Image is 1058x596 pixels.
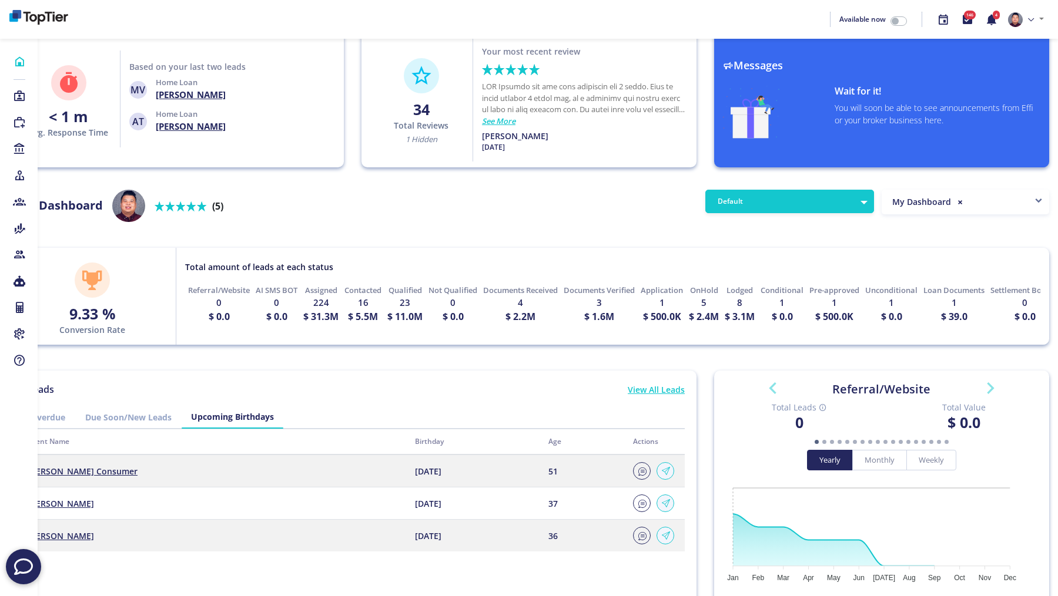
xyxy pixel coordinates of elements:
p: Documents Received [483,285,558,296]
h5: 1 [659,296,665,309]
span: Home Loan [156,77,197,87]
h4: [PERSON_NAME] [156,120,226,132]
strong: < 1 m [49,106,88,126]
p: Conditional [761,285,803,296]
div: Client Name [28,436,401,447]
span: Home Loan [156,109,197,119]
h4: $ 3.1M [725,309,755,324]
h4: 0 [735,413,864,431]
tspan: Feb [752,574,765,582]
ol: Select a slide to display [772,434,990,450]
h4: $ 500.0K [643,309,681,324]
span: [DATE] [415,466,441,477]
li: Goto slide 11 [891,434,895,450]
h5: 5 [701,296,707,309]
li: Goto slide 3 [830,434,834,450]
a: Due Soon/New Leads [75,406,182,429]
button: 146 [955,7,979,32]
p: Lodged [726,285,753,296]
p: Application [641,285,683,296]
h5: 1 [889,296,894,309]
span: [DATE] [415,498,441,509]
a: [PERSON_NAME] Consumer [28,466,138,477]
p: Total amount of leads at each status [185,261,333,273]
p: Your most recent review [482,45,580,58]
b: (5) [212,200,223,213]
p: Pre-approved [809,285,859,296]
li: Goto slide 6 [853,434,857,450]
span: 1 Hidden [406,134,437,144]
strong: 9.33 % [69,304,116,324]
p: Qualified [389,285,422,296]
button: monthly [852,450,907,470]
li: Goto slide 5 [845,434,849,450]
tspan: Dec [1004,574,1016,582]
li: Goto slide 18 [945,434,949,450]
p: [PERSON_NAME] [482,130,548,142]
span: [DATE] [415,530,441,541]
a: Overdue [21,406,75,429]
span: My Dashboard [892,196,951,207]
p: Unconditional [865,285,918,296]
h4: $ 0.0 [1015,309,1036,324]
button: Default [705,190,874,213]
tspan: Jun [853,574,865,582]
a: Upcoming Birthdays [182,406,283,427]
h5: 4 [518,296,523,309]
tspan: Nov [979,574,991,582]
h4: $ 2.4M [689,309,719,324]
li: Goto slide 12 [899,434,903,450]
p: Based on your last two leads [129,60,246,73]
div: Birthday [415,436,535,447]
li: Goto slide 8 [868,434,872,450]
span: 4 [993,11,1000,19]
h5: 23 [400,296,410,309]
p: AI SMS BOT [256,285,297,296]
h4: $ 11.0M [387,309,423,324]
span: 146 [964,11,976,19]
h5: 1 [952,296,957,309]
h4: $ 39.0 [941,309,967,324]
p: Documents Verified [564,285,635,296]
div: Age [548,436,619,447]
p: Avg. Response Time [29,126,108,139]
td: 51 [541,454,626,487]
div: Actions [633,436,678,447]
p: Leads [21,382,61,396]
h5: 1 [832,296,837,309]
tspan: Aug [903,574,915,582]
h4: $ 0.0 [443,309,464,324]
li: Goto slide 9 [876,434,880,450]
p: Not Qualified [428,285,477,296]
h5: 16 [358,296,369,309]
button: 4 [979,7,1003,32]
li: Goto slide 1 [815,434,819,450]
tspan: Oct [954,574,965,582]
img: bd260d39-06d4-48c8-91ce-4964555bf2e4-638900413960370303.png [9,10,68,25]
li: Goto slide 17 [937,434,941,450]
span: Total Value [899,401,1029,413]
li: Goto slide 13 [906,434,910,450]
td: 37 [541,487,626,520]
h5: 0 [216,296,222,309]
p: Loan Documents [923,285,985,296]
tspan: Jan [727,574,738,582]
li: Goto slide 15 [922,434,926,450]
h4: $ 0.0 [772,309,793,324]
h5: 0 [274,296,279,309]
img: gift [723,86,779,139]
h4: $ 31.3M [303,309,339,324]
h4: $ 500.0K [815,309,853,324]
h5: 8 [737,296,742,309]
h5: 0 [1022,296,1027,309]
button: yearly [807,450,853,470]
p: Your Dashboard [9,197,103,214]
p: [DATE] [482,142,505,153]
h4: $ 1.6M [584,309,614,324]
p: OnHold [690,285,718,296]
h4: $ 2.2M [505,309,535,324]
span: Available now [839,14,886,24]
h3: Referral/Website [726,382,1037,396]
a: [PERSON_NAME] [28,498,94,509]
a: [PERSON_NAME] [28,530,94,541]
